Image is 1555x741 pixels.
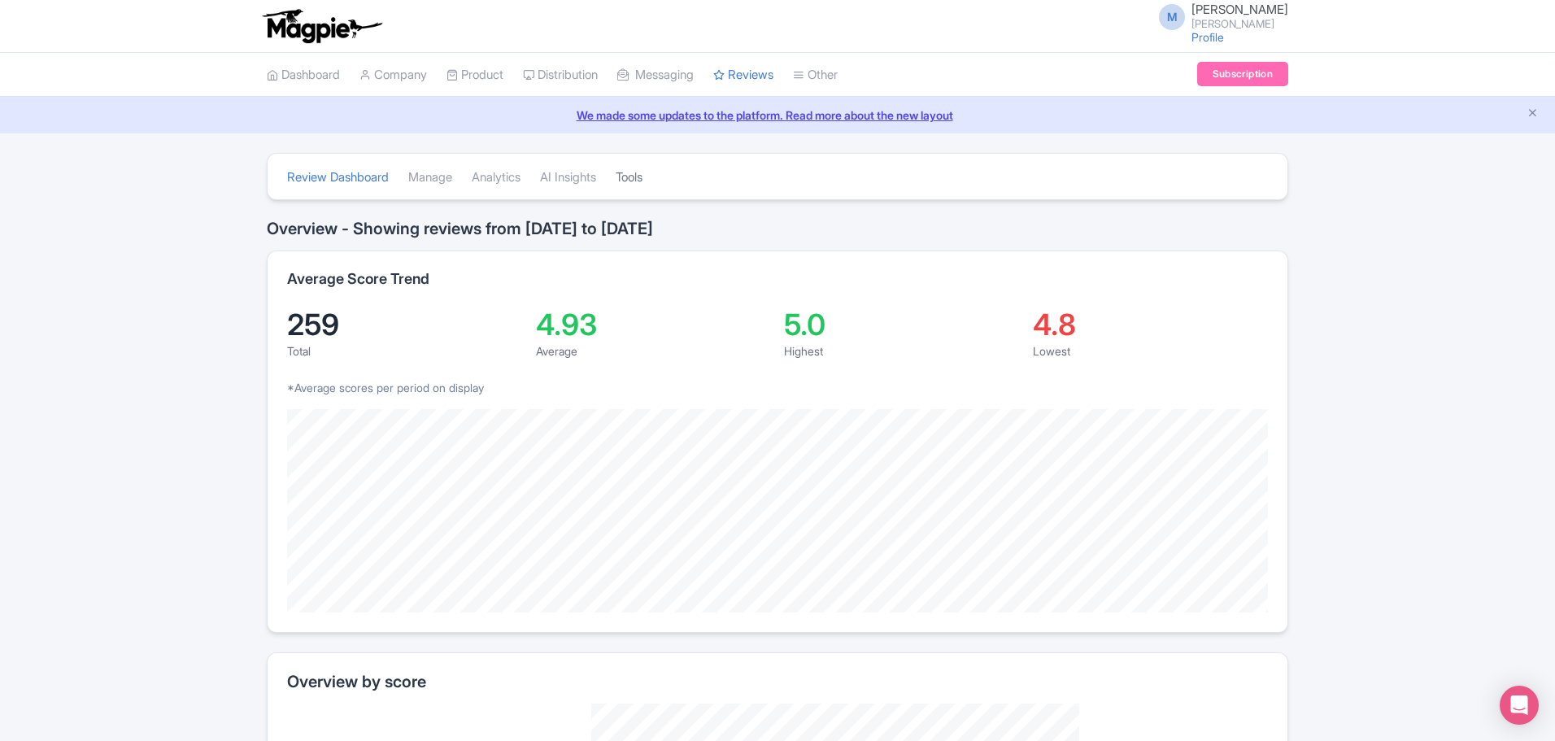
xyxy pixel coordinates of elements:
[1033,310,1269,339] div: 4.8
[287,379,1268,396] p: *Average scores per period on display
[536,310,772,339] div: 4.93
[259,8,385,44] img: logo-ab69f6fb50320c5b225c76a69d11143b.png
[616,155,642,200] a: Tools
[1500,686,1539,725] div: Open Intercom Messenger
[446,53,503,98] a: Product
[784,310,1020,339] div: 5.0
[472,155,521,200] a: Analytics
[1527,105,1539,124] button: Close announcement
[287,155,389,200] a: Review Dashboard
[536,342,772,360] div: Average
[793,53,838,98] a: Other
[784,342,1020,360] div: Highest
[1197,62,1288,86] a: Subscription
[267,220,1288,238] h2: Overview - Showing reviews from [DATE] to [DATE]
[1149,3,1288,29] a: M [PERSON_NAME] [PERSON_NAME]
[408,155,452,200] a: Manage
[1191,30,1224,44] a: Profile
[713,53,773,98] a: Reviews
[540,155,596,200] a: AI Insights
[287,673,1268,691] h2: Overview by score
[287,310,523,339] div: 259
[10,107,1545,124] a: We made some updates to the platform. Read more about the new layout
[1191,19,1288,29] small: [PERSON_NAME]
[1191,2,1288,17] span: [PERSON_NAME]
[523,53,598,98] a: Distribution
[359,53,427,98] a: Company
[1033,342,1269,360] div: Lowest
[1159,4,1185,30] span: M
[267,53,340,98] a: Dashboard
[287,342,523,360] div: Total
[287,271,429,287] h2: Average Score Trend
[617,53,694,98] a: Messaging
